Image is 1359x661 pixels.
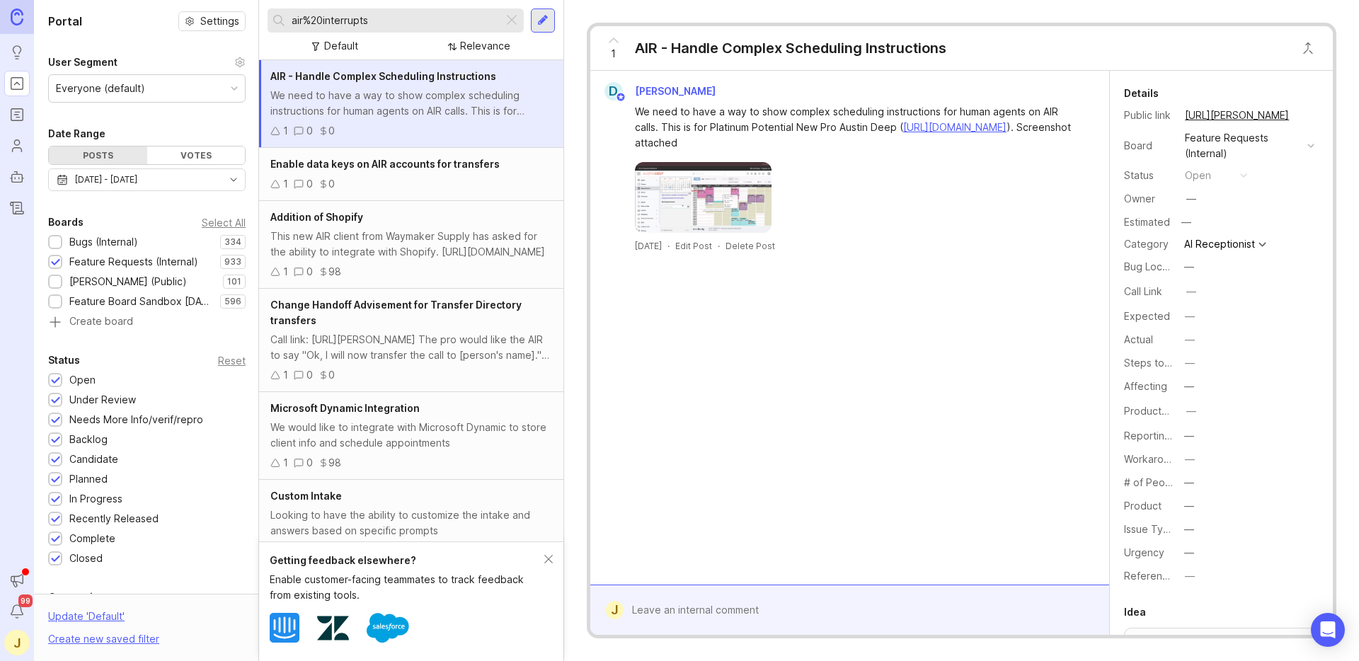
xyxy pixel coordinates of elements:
[4,164,30,190] a: Autopilot
[270,70,496,82] span: AIR - Handle Complex Scheduling Instructions
[4,133,30,159] a: Users
[283,123,288,139] div: 1
[4,630,30,655] button: J
[270,88,552,119] div: We need to have a way to show complex scheduling instructions for human agents on AIR calls. This...
[4,102,30,127] a: Roadmaps
[259,60,563,148] a: AIR - Handle Complex Scheduling InstructionsWe need to have a way to show complex scheduling inst...
[292,13,498,28] input: Search...
[4,40,30,65] a: Ideas
[270,332,552,363] div: Call link: [URL][PERSON_NAME] The pro would like the AIR to say "Ok, I will now transfer the call...
[259,480,563,568] a: Custom IntakeLooking to have the ability to customize the intake and answers based on specific pr...
[306,123,313,139] div: 0
[1311,613,1345,647] div: Open Intercom Messenger
[615,92,626,103] img: member badge
[283,176,288,192] div: 1
[259,201,563,289] a: Addition of ShopifyThis new AIR client from Waymaker Supply has asked for the ability to integrat...
[270,553,544,568] div: Getting feedback elsewhere?
[270,211,363,223] span: Addition of Shopify
[4,195,30,221] a: Changelog
[259,392,563,480] a: Microsoft Dynamic IntegrationWe would like to integrate with Microsoft Dynamic to store client in...
[604,82,623,100] div: D
[306,455,313,471] div: 0
[270,490,342,502] span: Custom Intake
[270,158,500,170] span: Enable data keys on AIR accounts for transfers
[18,594,33,607] span: 99
[259,148,563,201] a: Enable data keys on AIR accounts for transfers100
[328,455,341,471] div: 98
[328,264,341,280] div: 98
[4,71,30,96] a: Portal
[306,176,313,192] div: 0
[306,367,313,383] div: 0
[270,420,552,451] div: We would like to integrate with Microsoft Dynamic to store client info and schedule appointments
[328,123,335,139] div: 0
[367,607,409,649] img: Salesforce logo
[306,264,313,280] div: 0
[324,38,358,54] div: Default
[11,8,23,25] img: Canny Home
[270,572,544,603] div: Enable customer-facing teammates to track feedback from existing tools.
[283,264,288,280] div: 1
[259,289,563,392] a: Change Handoff Advisement for Transfer Directory transfersCall link: [URL][PERSON_NAME] The pro w...
[460,38,510,54] div: Relevance
[283,367,288,383] div: 1
[270,299,522,326] span: Change Handoff Advisement for Transfer Directory transfers
[328,367,335,383] div: 0
[317,612,349,644] img: Zendesk logo
[328,176,335,192] div: 0
[270,507,552,539] div: Looking to have the ability to customize the intake and answers based on specific prompts
[270,402,420,414] span: Microsoft Dynamic Integration
[270,229,552,260] div: This new AIR client from Waymaker Supply has asked for the ability to integrate with Shopify. [UR...
[270,613,299,643] img: Intercom logo
[4,599,30,624] button: Notifications
[4,568,30,593] button: Announcements
[283,455,288,471] div: 1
